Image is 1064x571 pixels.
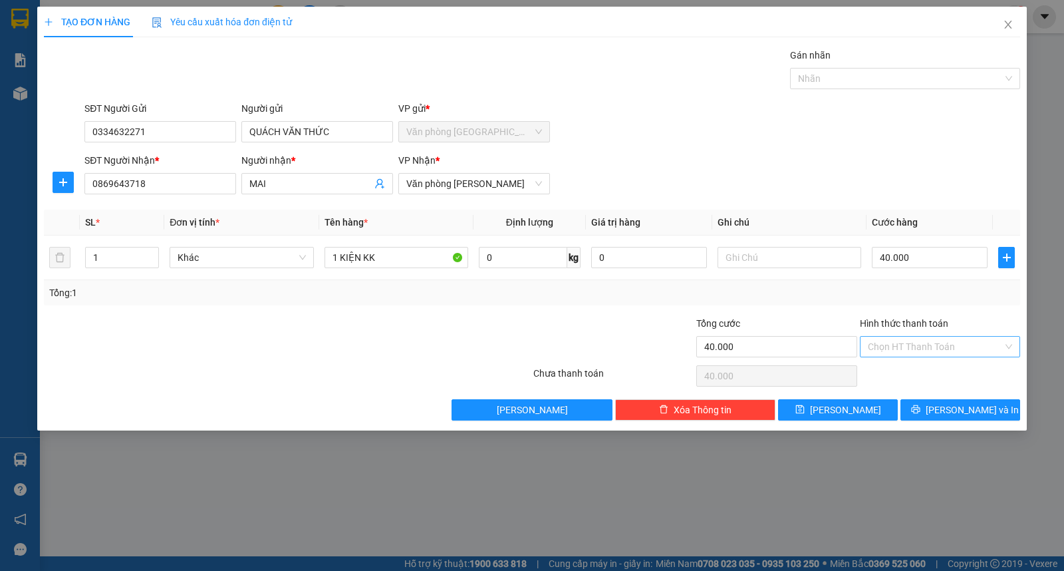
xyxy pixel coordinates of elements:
span: delete [659,405,668,415]
button: deleteXóa Thông tin [615,399,775,421]
span: [PERSON_NAME] [810,403,881,417]
button: save[PERSON_NAME] [778,399,898,421]
span: kg [567,247,581,268]
div: Tổng: 1 [49,285,412,300]
span: SL [85,217,96,228]
div: VP gửi [398,101,550,116]
span: plus [53,177,73,188]
span: Đơn vị tính [170,217,219,228]
span: plus [44,17,53,27]
span: close [1003,19,1013,30]
li: 1900 8181 [6,96,253,112]
span: Văn phòng Kiên Giang [406,122,542,142]
span: user-add [374,178,385,189]
button: Close [990,7,1027,44]
span: Tổng cước [696,318,740,329]
th: Ghi chú [712,210,866,236]
button: [PERSON_NAME] [452,399,612,421]
span: Yêu cầu xuất hóa đơn điện tử [152,17,292,27]
button: plus [53,172,74,193]
img: icon [152,17,162,28]
div: Người nhận [241,153,393,168]
div: Người gửi [241,101,393,116]
b: [PERSON_NAME] [76,9,188,25]
button: delete [49,247,70,268]
div: SĐT Người Gửi [84,101,236,116]
span: printer [911,405,920,415]
span: environment [76,32,87,43]
span: save [795,405,805,415]
span: Xóa Thông tin [674,403,731,417]
input: 0 [591,247,707,268]
input: Ghi Chú [718,247,861,268]
label: Gán nhãn [790,50,831,61]
span: Định lượng [506,217,553,228]
span: Tên hàng [325,217,368,228]
button: printer[PERSON_NAME] và In [900,399,1020,421]
span: [PERSON_NAME] và In [926,403,1019,417]
span: phone [6,98,17,109]
span: Giá trị hàng [591,217,640,228]
button: plus [998,247,1015,268]
li: E11, Đường số 8, Khu dân cư Nông [GEOGRAPHIC_DATA], Kv.[GEOGRAPHIC_DATA], [GEOGRAPHIC_DATA] [6,29,253,96]
span: VP Nhận [398,155,436,166]
span: Văn phòng Vũ Linh [406,174,542,194]
span: [PERSON_NAME] [497,403,568,417]
span: Cước hàng [872,217,918,228]
span: TẠO ĐƠN HÀNG [44,17,130,27]
div: Chưa thanh toán [532,366,695,389]
span: plus [999,252,1014,263]
input: VD: Bàn, Ghế [325,247,468,268]
span: Khác [178,248,305,268]
label: Hình thức thanh toán [860,318,948,329]
div: SĐT Người Nhận [84,153,236,168]
img: logo.jpg [6,6,72,73]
